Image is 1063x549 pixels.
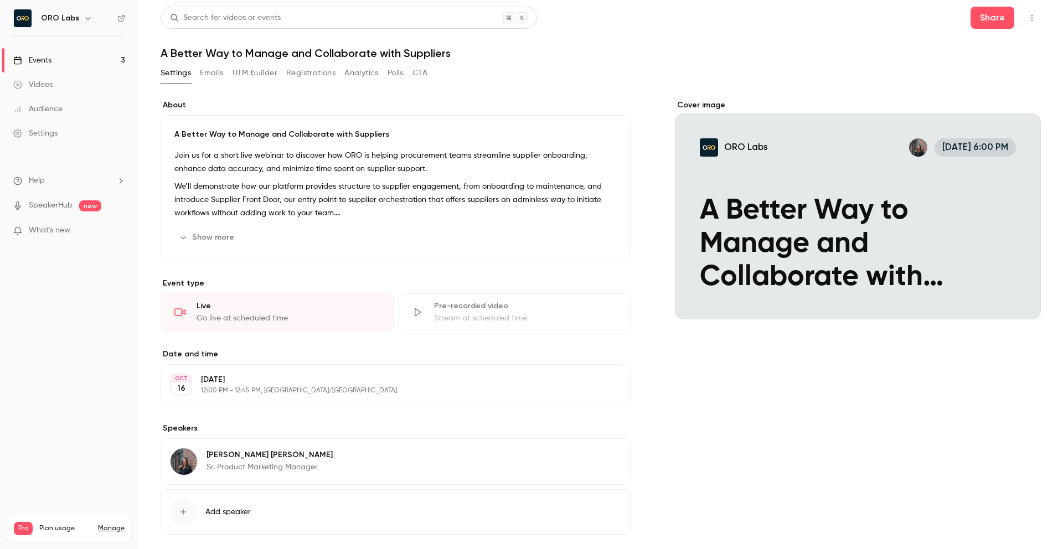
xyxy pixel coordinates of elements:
[161,46,1041,60] h1: A Better Way to Manage and Collaborate with Suppliers
[971,7,1014,29] button: Share
[286,64,336,82] button: Registrations
[112,226,125,236] iframe: Noticeable Trigger
[675,100,1041,319] section: Cover image
[233,64,277,82] button: UTM builder
[29,175,45,187] span: Help
[205,506,251,517] span: Add speaker
[174,129,617,140] p: A Better Way to Manage and Collaborate with Suppliers
[98,524,125,533] a: Manage
[161,438,631,485] div: Kelli Stanley[PERSON_NAME] [PERSON_NAME]Sr. Product Marketing Manager
[434,301,617,312] div: Pre-recorded video
[161,423,631,434] label: Speakers
[675,100,1041,111] label: Cover image
[41,13,79,24] h6: ORO Labs
[201,374,572,385] p: [DATE]
[412,64,427,82] button: CTA
[174,229,241,246] button: Show more
[161,489,631,535] button: Add speaker
[207,462,333,473] p: Sr. Product Marketing Manager
[207,449,333,460] p: [PERSON_NAME] [PERSON_NAME]
[13,79,53,90] div: Videos
[174,149,617,175] p: Join us for a short live webinar to discover how ORO is helping procurement teams streamline supp...
[201,386,572,395] p: 12:00 PM - 12:45 PM, [GEOGRAPHIC_DATA]/[GEOGRAPHIC_DATA]
[13,175,125,187] li: help-dropdown-opener
[161,100,631,111] label: About
[434,313,617,324] div: Stream at scheduled time
[171,448,197,475] img: Kelli Stanley
[79,200,101,211] span: new
[388,64,404,82] button: Polls
[344,64,379,82] button: Analytics
[13,103,63,115] div: Audience
[13,55,51,66] div: Events
[161,64,191,82] button: Settings
[197,301,380,312] div: Live
[197,313,380,324] div: Go live at scheduled time
[161,278,631,289] p: Event type
[161,293,394,331] div: LiveGo live at scheduled time
[170,12,281,24] div: Search for videos or events
[13,128,58,139] div: Settings
[29,200,73,211] a: SpeakerHub
[174,180,617,220] p: We’ll demonstrate how our platform provides structure to supplier engagement, from onboarding to ...
[14,9,32,27] img: ORO Labs
[171,375,191,382] div: OCT
[39,524,91,533] span: Plan usage
[161,349,631,360] label: Date and time
[29,225,70,236] span: What's new
[200,64,223,82] button: Emails
[14,522,33,535] span: Pro
[177,383,185,394] p: 16
[398,293,631,331] div: Pre-recorded videoStream at scheduled time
